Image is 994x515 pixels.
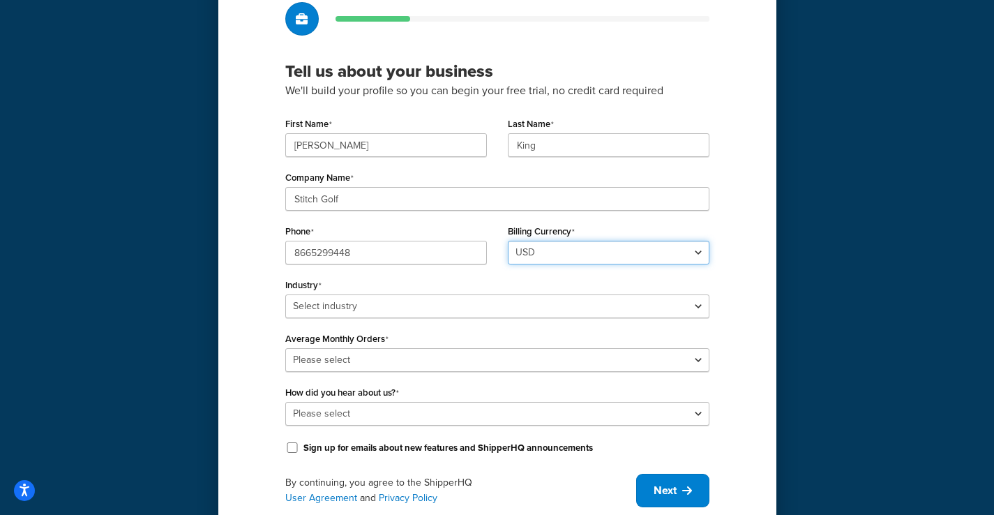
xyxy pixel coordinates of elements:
label: Average Monthly Orders [285,334,389,345]
a: Privacy Policy [379,491,437,505]
h3: Tell us about your business [285,61,709,82]
label: Company Name [285,172,354,184]
label: Industry [285,280,322,291]
a: User Agreement [285,491,357,505]
label: Last Name [508,119,554,130]
label: First Name [285,119,332,130]
label: How did you hear about us? [285,387,399,398]
p: We'll build your profile so you can begin your free trial, no credit card required [285,82,709,100]
label: Phone [285,226,314,237]
span: Next [654,483,677,498]
label: Sign up for emails about new features and ShipperHQ announcements [303,442,593,454]
label: Billing Currency [508,226,575,237]
button: Next [636,474,709,507]
div: By continuing, you agree to the ShipperHQ and [285,475,636,506]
